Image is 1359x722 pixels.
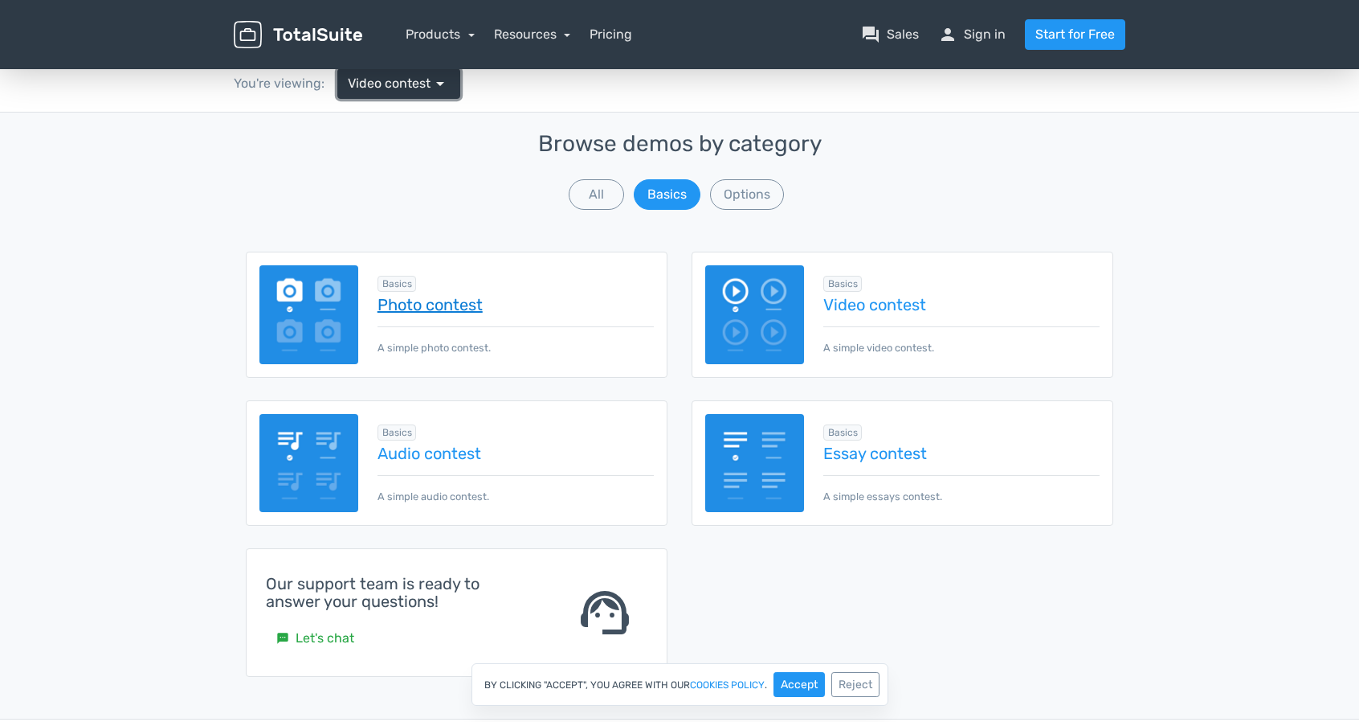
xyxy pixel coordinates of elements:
span: support_agent [576,584,634,642]
a: Resources [494,27,571,42]
a: Audio contest [377,445,654,462]
small: sms [276,632,289,645]
img: audio-poll.png.webp [259,414,358,513]
span: question_answer [861,25,880,44]
button: Basics [634,179,700,210]
a: Products [406,27,475,42]
span: Browse all in Basics [377,425,417,441]
h4: Our support team is ready to answer your questions! [266,575,536,610]
p: A simple video contest. [823,326,1100,355]
p: A simple essays contest. [823,475,1100,504]
a: personSign in [938,25,1006,44]
a: Essay contest [823,445,1100,462]
a: Pricing [590,25,632,44]
a: cookies policy [690,680,765,690]
span: Browse all in Basics [823,425,863,441]
img: image-poll.png.webp [259,265,358,364]
p: A simple audio contest. [377,475,654,504]
button: All [569,179,624,210]
a: smsLet's chat [266,623,365,654]
img: video-poll.png.webp [705,265,804,364]
button: Accept [773,672,825,697]
p: A simple photo contest. [377,326,654,355]
label: Name [324,313,1035,338]
a: Submissions [679,33,1049,80]
a: Photo contest [377,296,654,314]
div: By clicking "Accept", you agree with our . [471,663,888,706]
div: You're viewing: [234,74,337,93]
h3: Browse demos by category [246,132,1113,157]
a: question_answerSales [861,25,919,44]
span: person [938,25,957,44]
label: Video link [338,226,1021,252]
a: Start for Free [1025,19,1125,50]
span: Browse all in Basics [377,276,417,292]
input: Youtube [338,252,1021,285]
span: arrow_drop_down [431,74,450,93]
span: Browse all in Basics [823,276,863,292]
img: TotalSuite for WordPress [234,21,362,49]
a: Video contest arrow_drop_down [337,68,460,99]
button: Options [710,179,784,210]
img: essay-contest.png.webp [705,414,804,513]
span: Video contest [348,74,431,93]
a: Video contest [823,296,1100,314]
button: Submit [324,398,1035,438]
a: Participate [311,32,679,80]
button: Reject [831,672,879,697]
